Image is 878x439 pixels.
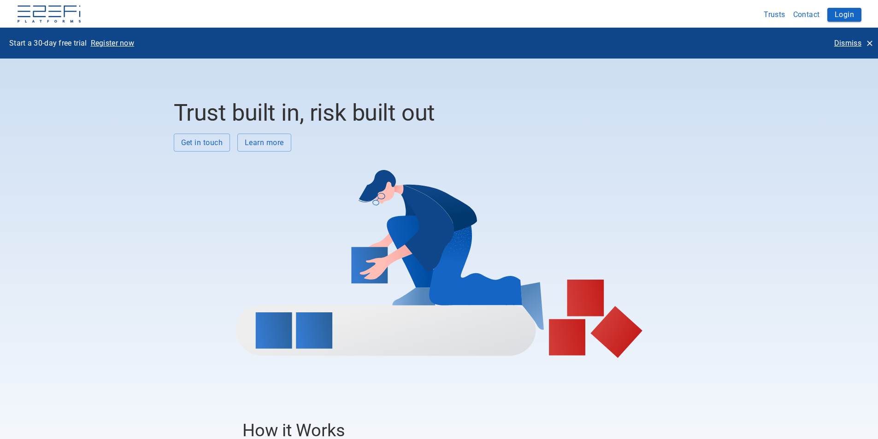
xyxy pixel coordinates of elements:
p: Dismiss [834,38,861,48]
p: Register now [91,38,135,48]
h2: Trust built in, risk built out [174,99,705,126]
button: Register now [87,35,138,51]
button: Dismiss [831,35,876,51]
p: Start a 30-day free trial [9,38,87,48]
button: Learn more [237,134,291,152]
button: Get in touch [174,134,230,152]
